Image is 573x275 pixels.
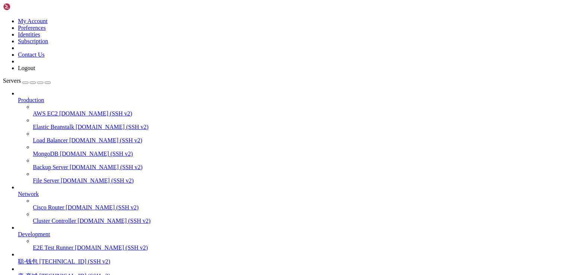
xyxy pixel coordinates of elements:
span: Elastic Beanstalk [33,124,74,130]
span: Development [18,231,50,237]
span: [TECHNICAL_ID] (SSH v2) [39,258,110,265]
span: Cisco Router [33,204,64,211]
a: Subscription [18,38,48,44]
span: [DOMAIN_NAME] (SSH v2) [70,164,143,170]
span: AWS EC2 [33,110,58,117]
span: Cluster Controller [33,218,76,224]
a: AWS EC2 [DOMAIN_NAME] (SSH v2) [33,110,570,117]
a: Backup Server [DOMAIN_NAME] (SSH v2) [33,164,570,171]
a: Production [18,97,570,104]
a: File Server [DOMAIN_NAME] (SSH v2) [33,177,570,184]
a: My Account [18,18,48,24]
span: Network [18,191,39,197]
a: Development [18,231,570,238]
li: Load Balancer [DOMAIN_NAME] (SSH v2) [33,130,570,144]
span: File Server [33,177,59,184]
span: [DOMAIN_NAME] (SSH v2) [76,124,149,130]
li: Elastic Beanstalk [DOMAIN_NAME] (SSH v2) [33,117,570,130]
a: Logout [18,65,35,71]
span: [DOMAIN_NAME] (SSH v2) [78,218,151,224]
span: [DOMAIN_NAME] (SSH v2) [69,137,143,143]
a: E2E Test Runner [DOMAIN_NAME] (SSH v2) [33,244,570,251]
li: Backup Server [DOMAIN_NAME] (SSH v2) [33,157,570,171]
span: Backup Server [33,164,68,170]
span: Servers [3,78,21,84]
a: MongoDB [DOMAIN_NAME] (SSH v2) [33,151,570,157]
a: 聪-钱包 [TECHNICAL_ID] (SSH v2) [18,258,570,266]
span: Load Balancer [33,137,68,143]
li: E2E Test Runner [DOMAIN_NAME] (SSH v2) [33,238,570,251]
span: [DOMAIN_NAME] (SSH v2) [59,110,132,117]
li: Production [18,90,570,184]
li: Development [18,224,570,251]
li: Cluster Controller [DOMAIN_NAME] (SSH v2) [33,211,570,224]
a: Load Balancer [DOMAIN_NAME] (SSH v2) [33,137,570,144]
a: Servers [3,78,51,84]
span: [DOMAIN_NAME] (SSH v2) [61,177,134,184]
span: [DOMAIN_NAME] (SSH v2) [66,204,139,211]
li: File Server [DOMAIN_NAME] (SSH v2) [33,171,570,184]
span: [DOMAIN_NAME] (SSH v2) [75,244,148,251]
span: [DOMAIN_NAME] (SSH v2) [60,151,133,157]
a: Contact Us [18,51,45,58]
li: Cisco Router [DOMAIN_NAME] (SSH v2) [33,197,570,211]
li: 聪-钱包 [TECHNICAL_ID] (SSH v2) [18,251,570,266]
a: Cluster Controller [DOMAIN_NAME] (SSH v2) [33,218,570,224]
li: MongoDB [DOMAIN_NAME] (SSH v2) [33,144,570,157]
span: 聪-钱包 [18,258,38,265]
li: AWS EC2 [DOMAIN_NAME] (SSH v2) [33,104,570,117]
span: E2E Test Runner [33,244,73,251]
span: Production [18,97,44,103]
a: Network [18,191,570,197]
span: MongoDB [33,151,58,157]
a: Elastic Beanstalk [DOMAIN_NAME] (SSH v2) [33,124,570,130]
img: Shellngn [3,3,46,10]
li: Network [18,184,570,224]
a: Preferences [18,25,46,31]
a: Identities [18,31,40,38]
a: Cisco Router [DOMAIN_NAME] (SSH v2) [33,204,570,211]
